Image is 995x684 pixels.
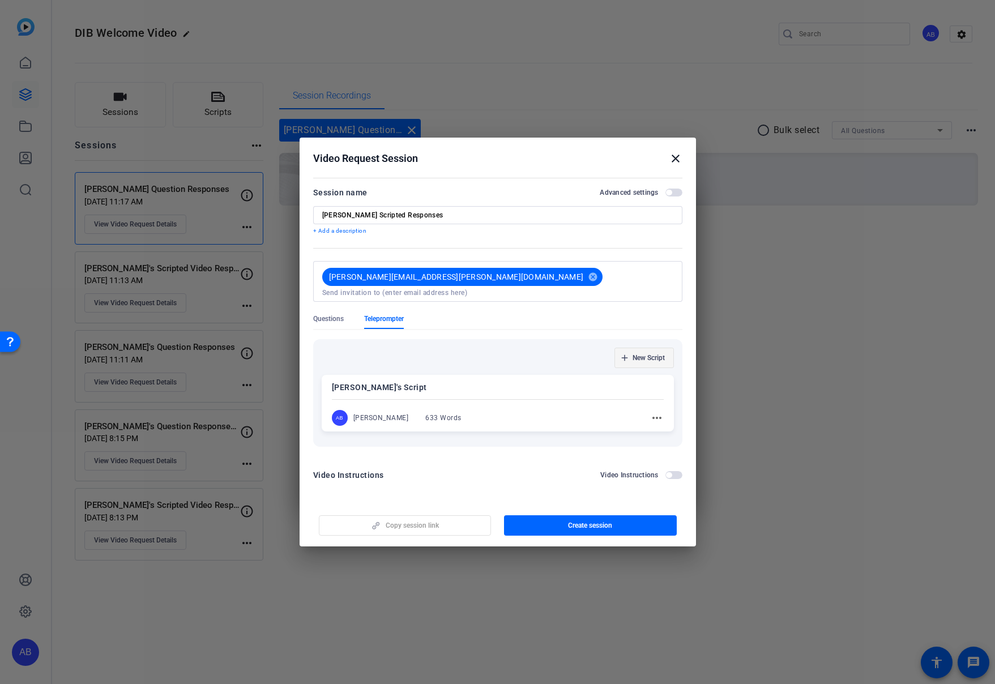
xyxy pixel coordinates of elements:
[322,211,673,220] input: Enter Session Name
[313,186,368,199] div: Session name
[650,411,664,425] mat-icon: more_horiz
[600,188,658,197] h2: Advanced settings
[322,288,673,297] input: Send invitation to (enter email address here)
[353,413,409,422] div: [PERSON_NAME]
[614,348,674,368] button: New Script
[633,353,665,362] span: New Script
[669,152,682,165] mat-icon: close
[332,410,348,426] div: AB
[329,271,584,283] span: [PERSON_NAME][EMAIL_ADDRESS][PERSON_NAME][DOMAIN_NAME]
[313,314,344,323] span: Questions
[313,226,682,236] p: + Add a description
[425,413,462,422] div: 633 Words
[600,471,659,480] h2: Video Instructions
[583,272,603,282] mat-icon: cancel
[332,381,664,394] p: [PERSON_NAME]'s Script
[504,515,677,536] button: Create session
[364,314,404,323] span: Teleprompter
[313,468,384,482] div: Video Instructions
[313,152,682,165] div: Video Request Session
[568,521,612,530] span: Create session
